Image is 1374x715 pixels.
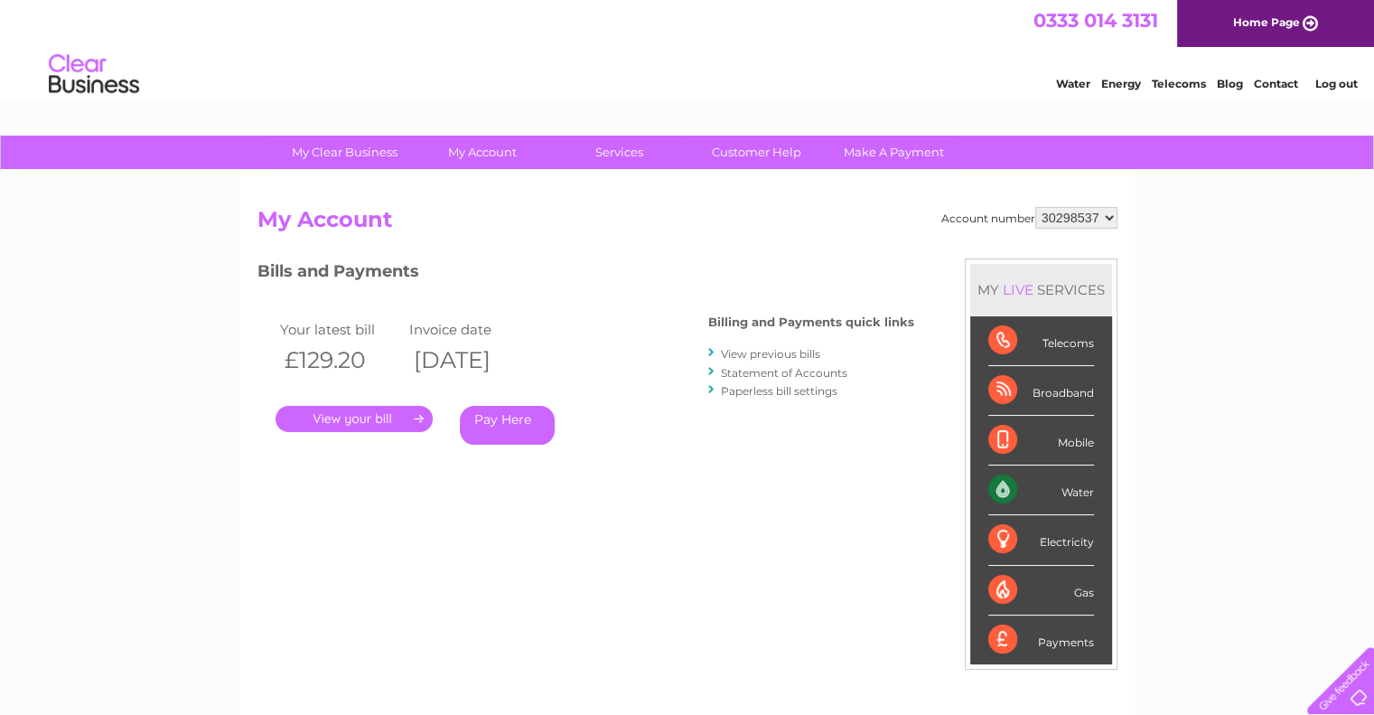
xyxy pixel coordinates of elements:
a: . [276,406,433,432]
a: Pay Here [460,406,555,445]
a: My Account [407,136,556,169]
a: Log out [1314,77,1357,90]
a: Water [1056,77,1090,90]
a: 0333 014 3131 [1033,9,1158,32]
a: Telecoms [1152,77,1206,90]
h3: Bills and Payments [257,259,914,290]
h2: My Account [257,207,1117,241]
a: Energy [1101,77,1141,90]
div: Clear Business is a trading name of Verastar Limited (registered in [GEOGRAPHIC_DATA] No. 3667643... [261,10,1115,88]
div: Gas [988,566,1094,616]
div: Account number [941,207,1117,229]
div: Payments [988,616,1094,664]
div: Mobile [988,416,1094,466]
h4: Billing and Payments quick links [708,315,914,329]
img: logo.png [48,47,140,102]
a: Customer Help [682,136,831,169]
a: Services [545,136,694,169]
a: Paperless bill settings [721,384,837,398]
td: Invoice date [405,317,535,342]
td: Your latest bill [276,317,406,342]
div: Electricity [988,515,1094,565]
a: Make A Payment [819,136,968,169]
th: £129.20 [276,342,406,379]
a: Contact [1254,77,1298,90]
div: MY SERVICES [970,264,1112,315]
div: LIVE [999,281,1037,298]
a: Blog [1217,77,1243,90]
div: Water [988,466,1094,515]
a: My Clear Business [270,136,419,169]
div: Broadband [988,366,1094,416]
div: Telecoms [988,316,1094,366]
a: View previous bills [721,347,820,361]
th: [DATE] [405,342,535,379]
a: Statement of Accounts [721,366,847,380]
